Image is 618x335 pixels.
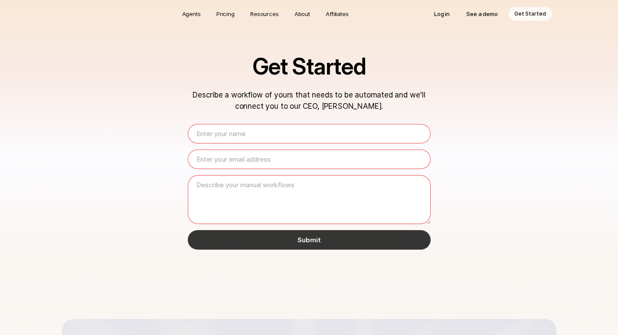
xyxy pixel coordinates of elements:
a: About [289,7,315,21]
a: Pricing [211,7,240,21]
a: Resources [245,7,284,21]
h1: Get Started [111,55,507,79]
a: Get Started [508,7,552,21]
p: Resources [250,10,279,18]
a: Agents [177,7,206,21]
p: Pricing [216,10,235,18]
input: Enter your email address [188,150,431,169]
input: Submit [188,230,431,250]
a: Log in [428,7,456,21]
p: Affiliates [326,10,349,18]
p: Describe a workflow of yours that needs to be automated and we'll connect you to our CEO, [PERSON... [188,89,431,112]
a: See a demo [460,7,504,21]
p: Agents [182,10,201,18]
input: Enter your name [188,124,431,143]
p: About [294,10,310,18]
a: Affiliates [320,7,354,21]
p: Get Started [514,10,546,18]
p: Log in [434,10,450,18]
p: See a demo [466,10,498,18]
